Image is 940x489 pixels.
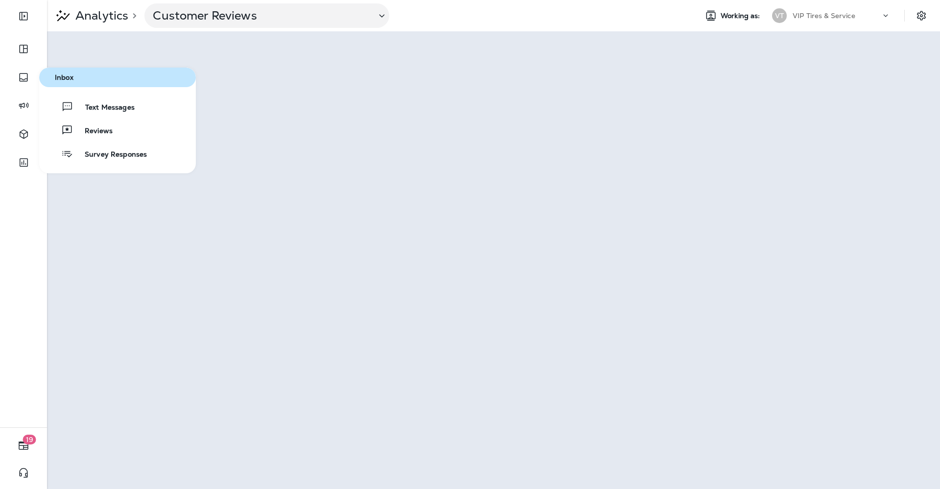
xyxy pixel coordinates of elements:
span: Text Messages [73,103,135,113]
button: Survey Responses [39,144,196,163]
span: Survey Responses [73,150,147,160]
span: Working as: [721,12,762,20]
button: Reviews [39,120,196,140]
p: Analytics [71,8,128,23]
iframe: To enrich screen reader interactions, please activate Accessibility in Grammarly extension settings [47,31,940,489]
p: > [128,12,137,20]
div: VT [772,8,787,23]
span: Reviews [73,127,113,136]
button: Settings [913,7,930,24]
button: Expand Sidebar [10,6,37,26]
span: 19 [23,435,36,444]
p: Customer Reviews [153,8,368,23]
p: VIP Tires & Service [793,12,855,20]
